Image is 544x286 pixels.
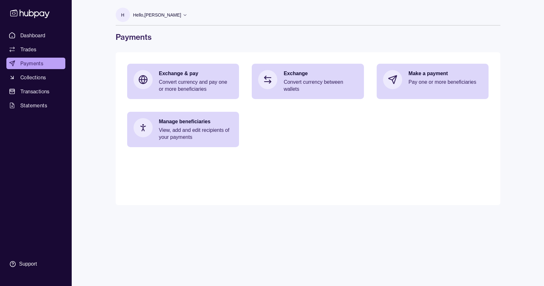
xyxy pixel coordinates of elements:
[6,86,65,97] a: Transactions
[20,46,36,53] span: Trades
[116,32,500,42] h1: Payments
[121,11,124,18] p: H
[409,79,482,86] p: Pay one or more beneficiaries
[19,261,37,268] div: Support
[159,127,233,141] p: View, add and edit recipients of your payments
[6,44,65,55] a: Trades
[133,11,181,18] p: Hello, [PERSON_NAME]
[6,58,65,69] a: Payments
[284,79,358,93] p: Convert currency between wallets
[20,32,46,39] span: Dashboard
[409,70,482,77] p: Make a payment
[20,60,43,67] span: Payments
[6,257,65,271] a: Support
[159,118,233,125] p: Manage beneficiaries
[377,64,489,96] a: Make a paymentPay one or more beneficiaries
[20,74,46,81] span: Collections
[6,72,65,83] a: Collections
[6,30,65,41] a: Dashboard
[127,64,239,99] a: Exchange & payConvert currency and pay one or more beneficiaries
[252,64,364,99] a: ExchangeConvert currency between wallets
[159,70,233,77] p: Exchange & pay
[127,112,239,147] a: Manage beneficiariesView, add and edit recipients of your payments
[20,88,50,95] span: Transactions
[284,70,358,77] p: Exchange
[20,102,47,109] span: Statements
[159,79,233,93] p: Convert currency and pay one or more beneficiaries
[6,100,65,111] a: Statements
